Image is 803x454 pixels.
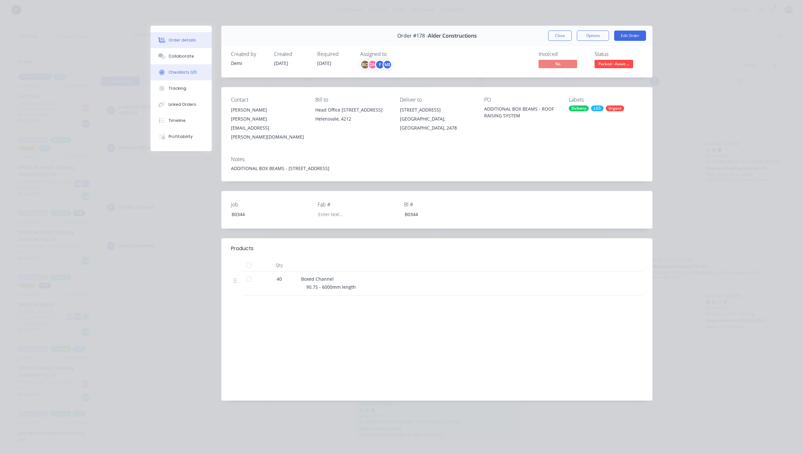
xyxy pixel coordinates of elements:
[569,97,643,103] div: Labels
[484,97,558,103] div: PO
[274,51,309,57] div: Created
[151,113,212,129] button: Timeline
[569,105,589,111] div: Delivery
[231,60,266,67] div: Demi
[169,102,196,107] div: Linked Orders
[360,60,392,69] button: BCDNFME
[151,48,212,64] button: Collaborate
[231,245,254,252] div: Products
[315,114,389,123] div: Helensvale, 4212
[315,105,389,114] div: Head Office [STREET_ADDRESS]
[151,129,212,145] button: Profitability
[404,201,485,208] label: Bl #
[606,105,624,111] div: Urgent
[169,69,197,75] div: Checklists 0/0
[400,97,474,103] div: Deliver to
[301,276,334,282] span: Boxed Channel
[231,201,311,208] label: Job
[539,60,577,68] span: No
[306,284,356,290] span: 90.75 - 6000mm length
[231,51,266,57] div: Created by
[226,210,307,219] div: B0344
[169,86,186,91] div: Tracking
[169,37,196,43] div: Order details
[231,97,305,103] div: Contact
[231,114,305,141] div: [PERSON_NAME][EMAIL_ADDRESS][PERSON_NAME][DOMAIN_NAME]
[317,51,353,57] div: Required
[231,105,305,141] div: [PERSON_NAME][PERSON_NAME][EMAIL_ADDRESS][PERSON_NAME][DOMAIN_NAME]
[595,51,643,57] div: Status
[318,201,398,208] label: Fab #
[595,60,633,69] button: Packed - Await ...
[400,114,474,132] div: [GEOGRAPHIC_DATA], [GEOGRAPHIC_DATA], 2478
[260,259,299,272] div: Qty
[484,105,558,119] div: ADDITIONAL BOX BEAMS - ROOF RAISING SYSTEM
[231,105,305,114] div: [PERSON_NAME]
[360,60,370,69] div: BC
[595,60,633,68] span: Packed - Await ...
[383,60,392,69] div: ME
[169,118,186,123] div: Timeline
[169,53,194,59] div: Collaborate
[231,165,643,172] div: ADDITIONAL BOX BEAMS - [STREET_ADDRESS]
[151,64,212,80] button: Checklists 0/0
[397,33,428,39] span: Order #178 -
[169,134,193,140] div: Profitability
[539,51,587,57] div: Invoiced
[614,31,646,41] button: Edit Order
[151,32,212,48] button: Order details
[400,105,474,114] div: [STREET_ADDRESS]
[317,60,331,66] span: [DATE]
[274,60,288,66] span: [DATE]
[368,60,377,69] div: DN
[591,105,604,111] div: LGS
[400,210,480,219] div: B0344
[548,31,572,41] button: Close
[400,105,474,132] div: [STREET_ADDRESS][GEOGRAPHIC_DATA], [GEOGRAPHIC_DATA], 2478
[151,96,212,113] button: Linked Orders
[231,156,643,162] div: Notes
[428,33,477,39] span: Alder Constructions
[375,60,385,69] div: F
[151,80,212,96] button: Tracking
[577,31,609,41] button: Options
[277,276,282,282] span: 40
[360,51,425,57] div: Assigned to
[315,105,389,126] div: Head Office [STREET_ADDRESS]Helensvale, 4212
[315,97,389,103] div: Bill to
